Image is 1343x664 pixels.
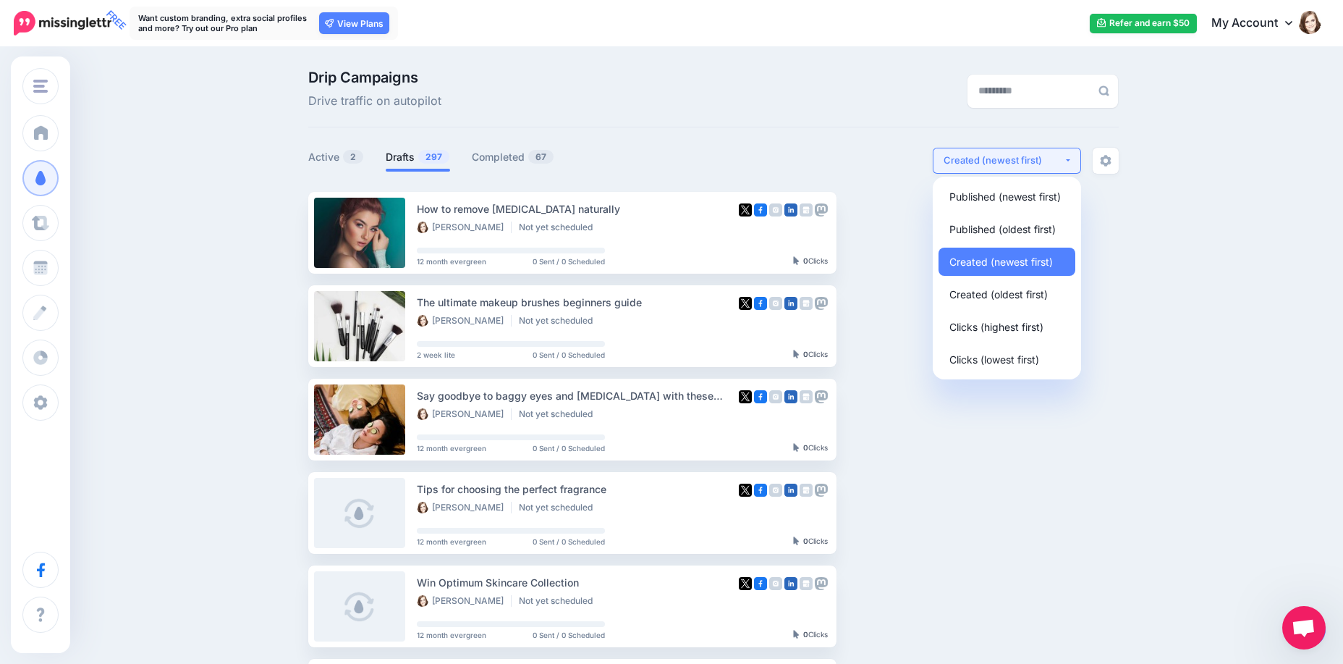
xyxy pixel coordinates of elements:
[815,297,828,310] img: mastodon-grey-square.png
[815,203,828,217] img: mastodon-grey-square.png
[803,256,808,265] b: 0
[308,92,441,111] span: Drive traffic on autopilot
[417,408,512,420] li: [PERSON_NAME]
[793,630,800,639] img: pointer-grey-darker.png
[784,484,797,497] img: linkedin-square.png
[417,538,486,545] span: 12 month evergreen
[533,631,605,639] span: 0 Sent / 0 Scheduled
[417,387,734,404] div: Say goodbye to baggy eyes and [MEDICAL_DATA] with these simple tips
[14,7,111,39] a: FREE
[417,481,734,497] div: Tips for choosing the perfect fragrance
[417,201,734,217] div: How to remove [MEDICAL_DATA] naturally
[417,502,512,513] li: [PERSON_NAME]
[519,315,600,327] li: Not yet scheduled
[1197,6,1321,41] a: My Account
[33,80,48,93] img: menu.png
[739,484,752,497] img: twitter-square.png
[14,11,111,35] img: Missinglettr
[793,443,800,452] img: pointer-grey-darker.png
[793,350,828,359] div: Clicks
[343,150,363,164] span: 2
[803,537,808,545] b: 0
[417,315,512,327] li: [PERSON_NAME]
[949,350,1039,368] span: Clicks (lowest first)
[417,294,734,311] div: The ultimate makeup brushes beginners guide
[933,148,1081,174] button: Created (newest first)
[949,318,1043,335] span: Clicks (highest first)
[308,148,364,166] a: Active2
[754,577,767,590] img: facebook-square.png
[815,484,828,497] img: mastodon-grey-square.png
[417,258,486,265] span: 12 month evergreen
[754,390,767,403] img: facebook-square.png
[418,150,449,164] span: 297
[800,297,813,310] img: google_business-grey-square.png
[1100,155,1111,167] img: settings-grey.png
[417,574,734,591] div: Win Optimum Skincare Collection
[533,538,605,545] span: 0 Sent / 0 Scheduled
[949,253,1053,270] span: Created (newest first)
[769,390,782,403] img: instagram-grey-square.png
[793,631,828,639] div: Clicks
[519,595,600,607] li: Not yet scheduled
[769,577,782,590] img: instagram-grey-square.png
[949,188,1061,205] span: Published (newest first)
[800,203,813,217] img: google_business-grey-square.png
[1282,606,1326,650] a: Open chat
[793,537,828,546] div: Clicks
[739,297,752,310] img: twitter-square.png
[386,148,450,166] a: Drafts297
[769,297,782,310] img: instagram-grey-square.png
[800,577,813,590] img: google_business-grey-square.png
[754,297,767,310] img: facebook-square.png
[739,577,752,590] img: twitter-square.png
[417,445,486,452] span: 12 month evergreen
[784,297,797,310] img: linkedin-square.png
[138,13,312,33] p: Want custom branding, extra social profiles and more? Try out our Pro plan
[319,12,389,34] a: View Plans
[1090,14,1197,33] a: Refer and earn $50
[800,390,813,403] img: google_business-grey-square.png
[533,351,605,358] span: 0 Sent / 0 Scheduled
[101,5,131,35] span: FREE
[739,390,752,403] img: twitter-square.png
[815,390,828,403] img: mastodon-grey-square.png
[528,150,554,164] span: 67
[417,351,455,358] span: 2 week lite
[803,630,808,639] b: 0
[519,408,600,420] li: Not yet scheduled
[793,444,828,453] div: Clicks
[417,595,512,607] li: [PERSON_NAME]
[533,258,605,265] span: 0 Sent / 0 Scheduled
[815,577,828,590] img: mastodon-grey-square.png
[754,484,767,497] img: facebook-square.png
[800,484,813,497] img: google_business-grey-square.png
[803,350,808,358] b: 0
[793,350,800,358] img: pointer-grey-darker.png
[793,256,800,265] img: pointer-grey-darker.png
[803,443,808,452] b: 0
[793,537,800,545] img: pointer-grey-darker.png
[784,203,797,217] img: linkedin-square.png
[769,484,782,497] img: instagram-grey-square.png
[533,445,605,452] span: 0 Sent / 0 Scheduled
[1098,85,1109,96] img: search-grey-6.png
[784,390,797,403] img: linkedin-square.png
[949,285,1048,303] span: Created (oldest first)
[519,222,600,233] li: Not yet scheduled
[949,220,1056,238] span: Published (oldest first)
[308,70,441,85] span: Drip Campaigns
[417,222,512,233] li: [PERSON_NAME]
[417,631,486,639] span: 12 month evergreen
[793,257,828,266] div: Clicks
[739,203,752,217] img: twitter-square.png
[519,502,600,513] li: Not yet scheduled
[944,154,1064,167] div: Created (newest first)
[784,577,797,590] img: linkedin-square.png
[769,203,782,217] img: instagram-grey-square.png
[472,148,554,166] a: Completed67
[754,203,767,217] img: facebook-square.png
